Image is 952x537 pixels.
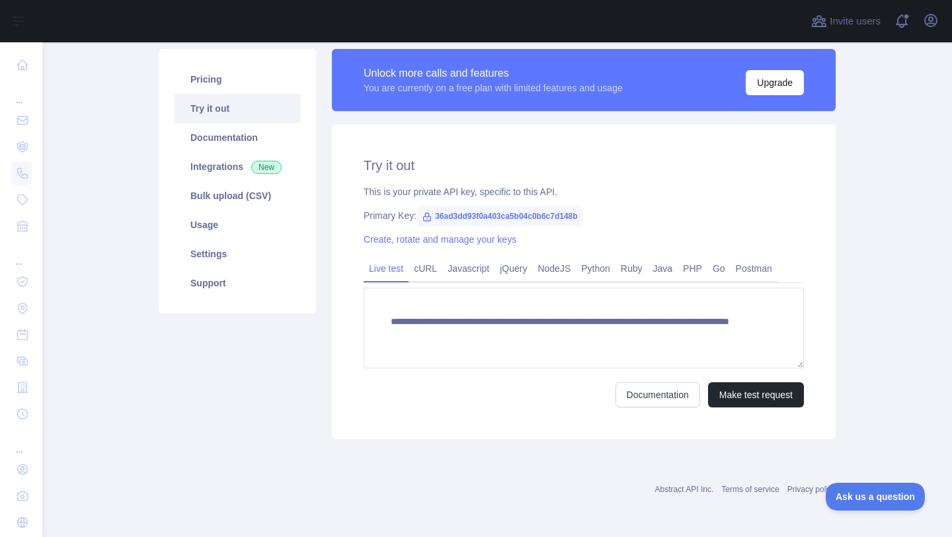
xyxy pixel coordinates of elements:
span: New [251,161,282,174]
a: Create, rotate and manage your keys [364,234,516,245]
a: Pricing [175,65,300,94]
a: Usage [175,210,300,239]
a: Bulk upload (CSV) [175,181,300,210]
a: Javascript [442,258,495,279]
a: jQuery [495,258,532,279]
a: Abstract API Inc. [655,485,714,494]
button: Make test request [708,382,804,407]
div: You are currently on a free plan with limited features and usage [364,81,623,95]
a: Live test [364,258,409,279]
a: NodeJS [532,258,576,279]
div: ... [11,79,32,106]
a: cURL [409,258,442,279]
div: Primary Key: [364,209,804,222]
a: Terms of service [721,485,779,494]
div: This is your private API key, specific to this API. [364,185,804,198]
a: Settings [175,239,300,268]
h2: Try it out [364,156,804,175]
span: 36ad3dd93f0a403ca5b04c0b6c7d148b [416,206,582,226]
a: Support [175,268,300,298]
button: Invite users [809,11,883,32]
div: Unlock more calls and features [364,65,623,81]
iframe: Toggle Customer Support [826,483,926,511]
span: Invite users [830,14,881,29]
button: Upgrade [746,70,804,95]
a: PHP [678,258,707,279]
a: Documentation [175,123,300,152]
div: ... [11,241,32,267]
a: Documentation [615,382,700,407]
a: Integrations New [175,152,300,181]
a: Go [707,258,731,279]
a: Ruby [615,258,648,279]
a: Python [576,258,615,279]
div: ... [11,429,32,455]
a: Privacy policy [787,485,836,494]
a: Try it out [175,94,300,123]
a: Java [648,258,678,279]
a: Postman [731,258,777,279]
